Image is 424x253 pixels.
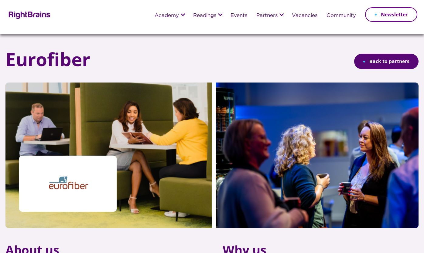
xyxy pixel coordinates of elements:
[5,49,90,69] h1: Eurofiber
[365,7,417,22] a: Newsletter
[354,54,419,69] a: Back to partners
[231,13,247,19] a: Events
[193,13,216,19] a: Readings
[7,10,51,19] img: Rightbrains
[155,13,179,19] a: Academy
[256,13,278,19] a: Partners
[327,13,356,19] a: Community
[292,13,317,19] a: Vacancies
